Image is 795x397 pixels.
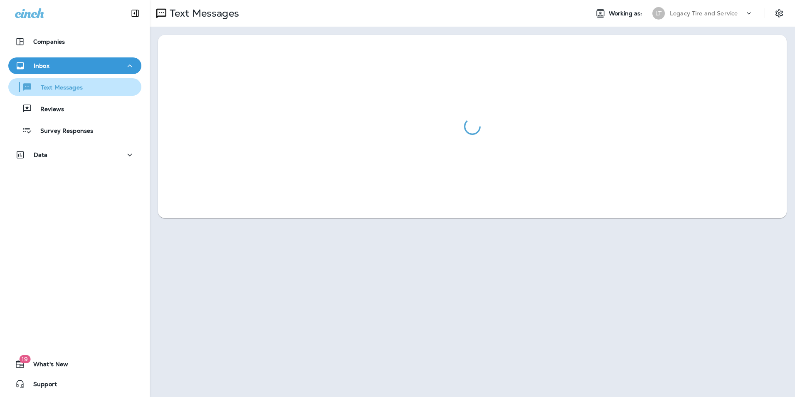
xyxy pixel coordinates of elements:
p: Companies [33,38,65,45]
button: Reviews [8,100,141,117]
button: 19What's New [8,356,141,372]
button: Collapse Sidebar [123,5,147,22]
p: Inbox [34,62,49,69]
span: Support [25,381,57,391]
button: Text Messages [8,78,141,96]
div: LT [652,7,665,20]
button: Survey Responses [8,122,141,139]
button: Support [8,376,141,392]
p: Data [34,151,48,158]
p: Reviews [32,106,64,114]
p: Text Messages [32,84,83,92]
p: Survey Responses [32,127,93,135]
span: What's New [25,361,68,371]
button: Data [8,146,141,163]
p: Legacy Tire and Service [670,10,738,17]
span: Working as: [609,10,644,17]
button: Settings [772,6,787,21]
span: 19 [19,355,30,363]
button: Inbox [8,57,141,74]
p: Text Messages [166,7,239,20]
button: Companies [8,33,141,50]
